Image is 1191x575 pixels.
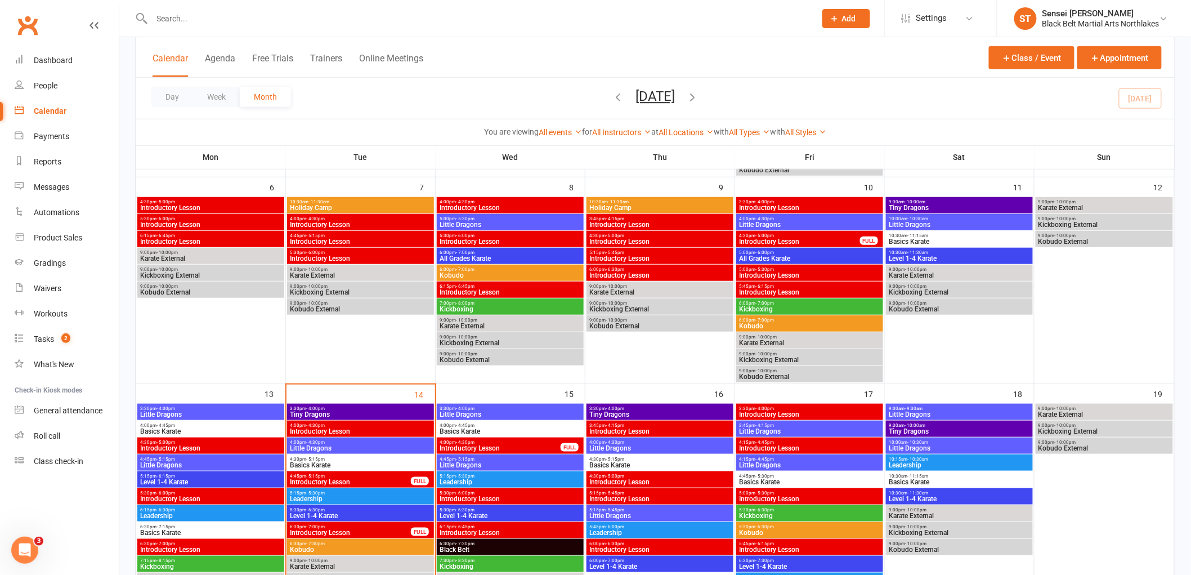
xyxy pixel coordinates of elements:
th: Fri [735,145,885,169]
span: - 10:00pm [306,267,328,272]
span: 9:00pm [738,335,881,340]
span: 6:00pm [738,301,881,306]
a: All Types [729,128,770,137]
span: 9:00pm [439,335,581,340]
span: - 5:00pm [156,199,175,204]
span: 4:00pm [439,440,561,445]
span: Introductory Lesson [140,221,282,228]
span: Kickboxing External [140,272,282,279]
span: 9:00pm [1038,423,1171,428]
span: Kickboxing [738,306,881,313]
div: 15 [565,384,585,403]
span: 4:00pm [439,423,581,428]
span: 9:00pm [589,301,731,306]
span: Introductory Lesson [140,238,282,245]
a: All Styles [785,128,826,137]
span: Level 1-4 Karate [888,255,1031,262]
span: - 10:00pm [606,318,627,323]
span: Kobudo External [738,167,881,173]
span: - 5:00pm [755,233,774,238]
a: Reports [15,149,119,175]
span: 9:00pm [888,267,1031,272]
span: Introductory Lesson [738,238,861,245]
span: Introductory Lesson [738,289,881,296]
span: - 10:00pm [606,284,627,289]
span: 6:15pm [439,284,581,289]
span: 9:00pm [289,267,432,272]
span: - 7:00pm [456,250,474,255]
span: - 10:30am [907,440,928,445]
strong: You are viewing [484,127,539,136]
span: Introductory Lesson [589,221,731,228]
span: - 10:00am [905,199,925,204]
div: Payments [34,132,69,141]
span: 9:00pm [1038,406,1171,411]
span: - 4:15pm [606,216,624,221]
span: - 5:15pm [306,233,325,238]
span: 9:00pm [1038,233,1171,238]
div: Dashboard [34,56,73,65]
div: Calendar [34,106,66,115]
span: All Grades Karate [439,255,581,262]
span: - 10:00pm [456,318,477,323]
span: Karate External [589,289,731,296]
span: - 5:00pm [156,440,175,445]
span: Little Dragons [888,221,1031,228]
span: - 11:30am [907,250,928,255]
button: Add [822,9,870,28]
span: Kobudo External [140,289,282,296]
span: - 10:00pm [306,301,328,306]
div: Messages [34,182,69,191]
span: 3:30pm [738,199,881,204]
th: Sun [1035,145,1175,169]
span: Holiday Camp [589,204,731,211]
span: 4:00pm [289,440,432,445]
span: Kobudo External [289,306,432,313]
strong: with [714,127,729,136]
span: - 7:00pm [755,318,774,323]
span: Introductory Lesson [738,272,881,279]
a: Workouts [15,301,119,327]
span: Karate External [289,272,432,279]
span: - 6:30pm [606,267,624,272]
span: Kickboxing External [1038,428,1171,435]
span: 3:30pm [589,406,731,411]
button: Free Trials [252,53,293,77]
div: Class check-in [34,457,83,466]
div: Gradings [34,258,66,268]
span: Kickboxing External [888,289,1031,296]
span: 5:30pm [289,250,432,255]
span: - 10:00pm [905,267,926,272]
span: - 6:00pm [306,250,325,255]
div: Tasks [34,335,54,344]
span: - 10:00pm [1055,406,1076,411]
span: 4:30pm [738,233,861,238]
span: - 10:00pm [905,284,926,289]
div: 12 [1154,177,1174,196]
span: - 6:45pm [456,284,474,289]
span: 4:30pm [140,199,282,204]
span: - 10:00pm [905,301,926,306]
div: Waivers [34,284,61,293]
span: - 6:45pm [156,233,175,238]
span: - 4:00pm [456,406,474,411]
span: Kobudo External [589,323,731,329]
div: FULL [860,237,878,245]
span: 10:30am [888,250,1031,255]
span: 10:30am [589,199,731,204]
span: - 10:00pm [755,351,777,356]
span: 2 [61,333,70,343]
div: 7 [419,177,435,196]
div: What's New [34,360,74,369]
span: - 10:00pm [156,250,178,255]
th: Wed [436,145,585,169]
span: Introductory Lesson [289,255,432,262]
span: - 4:15pm [755,423,774,428]
span: Introductory Lesson [289,221,432,228]
div: Roll call [34,431,60,440]
span: - 10:00pm [1055,199,1076,204]
iframe: Intercom live chat [11,537,38,564]
span: - 10:00pm [456,335,477,340]
span: 9:00pm [888,301,1031,306]
span: 9:00pm [738,368,881,373]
